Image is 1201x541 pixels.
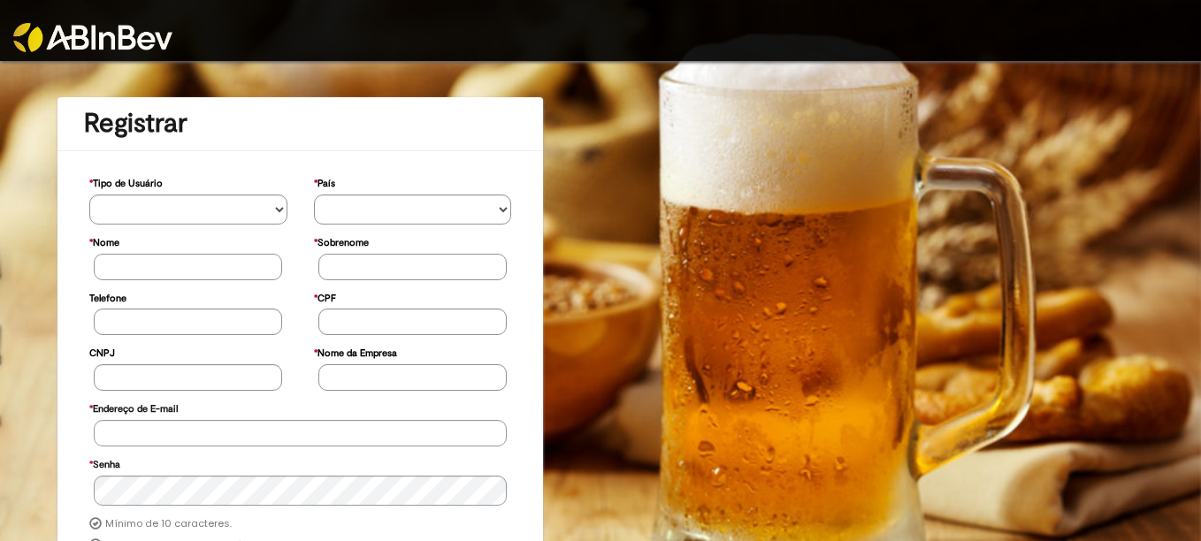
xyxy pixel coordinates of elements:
[105,517,232,531] label: Mínimo de 10 caracteres.
[89,228,119,254] label: Nome
[314,284,336,309] label: CPF
[84,109,516,138] h1: Registrar
[314,169,335,194] label: País
[89,169,163,194] label: Tipo de Usuário
[314,228,369,254] label: Sobrenome
[89,450,120,476] label: Senha
[89,284,126,309] label: Telefone
[314,339,397,364] label: Nome da Empresa
[89,339,115,364] label: CNPJ
[13,23,172,52] img: ABInbev-white.png
[89,394,178,420] label: Endereço de E-mail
